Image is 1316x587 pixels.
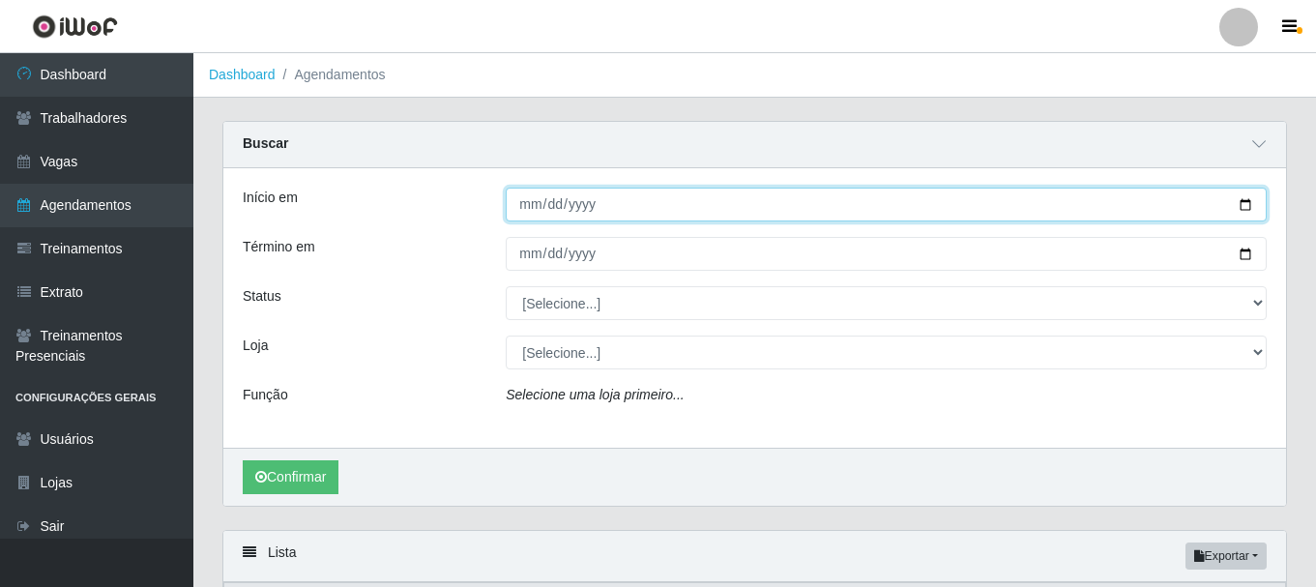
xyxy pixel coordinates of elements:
label: Função [243,385,288,405]
a: Dashboard [209,67,276,82]
label: Término em [243,237,315,257]
button: Exportar [1185,543,1267,570]
strong: Buscar [243,135,288,151]
label: Status [243,286,281,307]
li: Agendamentos [276,65,386,85]
div: Lista [223,531,1286,582]
img: CoreUI Logo [32,15,118,39]
input: 00/00/0000 [506,188,1267,221]
button: Confirmar [243,460,338,494]
input: 00/00/0000 [506,237,1267,271]
label: Loja [243,336,268,356]
label: Início em [243,188,298,208]
nav: breadcrumb [193,53,1316,98]
i: Selecione uma loja primeiro... [506,387,684,402]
